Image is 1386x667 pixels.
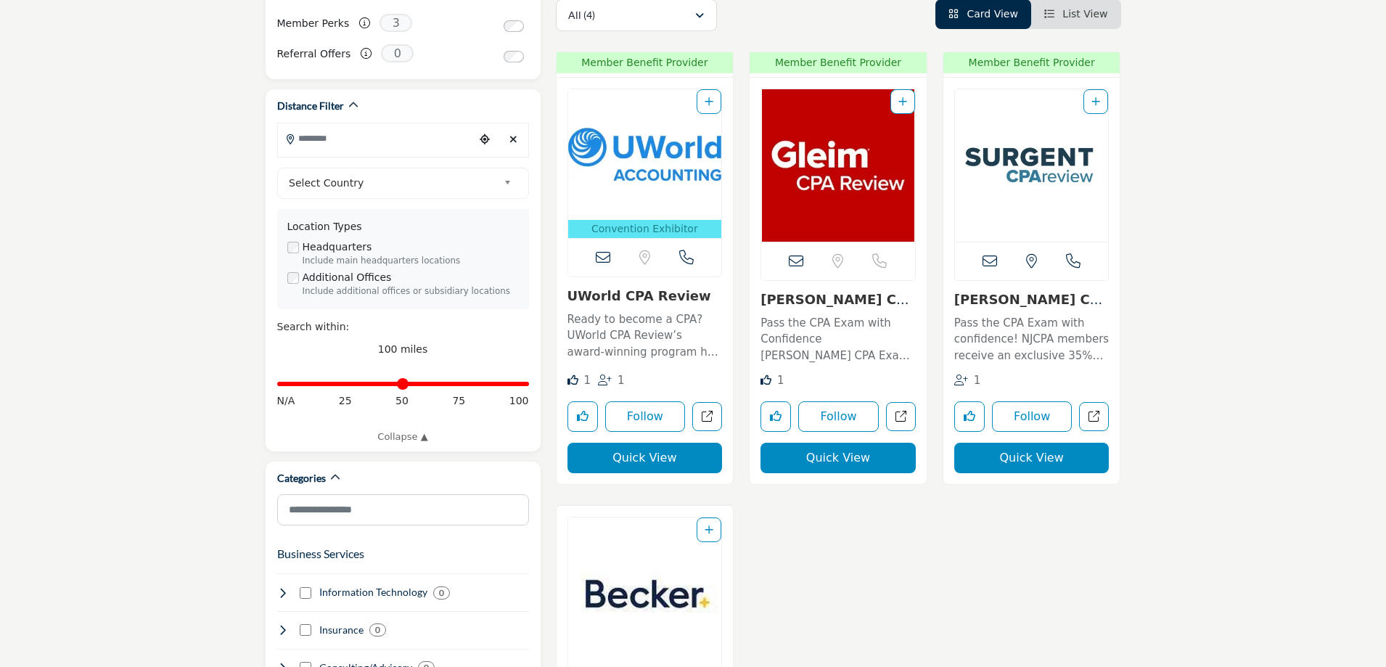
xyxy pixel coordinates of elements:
button: Like listing [760,401,791,432]
div: Choose your current location [474,124,496,155]
label: Referral Offers [277,41,351,67]
label: Additional Offices [303,270,392,285]
input: Switch to Referral Offers [504,51,524,62]
p: Pass the CPA Exam with confidence! NJCPA members receive an exclusive 35% discount on [PERSON_NAM... [954,315,1110,364]
div: Clear search location [503,124,525,155]
a: View Card [948,8,1018,20]
input: Switch to Member Perks [504,20,524,32]
h4: Insurance: Professional liability, healthcare, life insurance, risk management [319,623,364,637]
h3: Gleim CPA Exam Prep [760,292,916,308]
div: Include additional offices or subsidiary locations [303,285,519,298]
a: Add To List [705,524,713,536]
img: Surgent CPA Review [955,89,1109,242]
span: 50 [395,393,409,409]
a: [PERSON_NAME] CPA Exam Prep [760,292,914,323]
h2: Distance Filter [277,99,344,113]
button: Business Services [277,545,364,562]
a: Pass the CPA Exam with confidence! NJCPA members receive an exclusive 35% discount on [PERSON_NAM... [954,311,1110,364]
a: Open gleim in new tab [886,402,916,432]
img: UWorld CPA Review [568,89,722,220]
input: Search Location [278,124,474,152]
div: Followers [954,372,981,389]
label: Headquarters [303,240,372,255]
a: Pass the CPA Exam with Confidence [PERSON_NAME] CPA Exam Prep provides NJCPA members with up to a... [760,311,916,364]
span: Select Country [289,174,498,192]
div: Search within: [277,319,529,335]
button: Quick View [760,443,916,473]
span: 1 [974,374,981,387]
span: 1 [618,374,625,387]
span: 25 [339,393,352,409]
p: Ready to become a CPA? UWorld CPA Review’s award-winning program has revolutionized CPA Exam prep... [567,311,723,361]
a: Open surgent in new tab [1079,402,1109,432]
span: 1 [583,374,591,387]
span: List View [1062,8,1107,20]
i: Like [567,375,578,385]
a: UWorld CPA Review [567,288,711,303]
i: Like [760,375,771,385]
span: 75 [452,393,465,409]
h3: UWorld CPA Review [567,288,723,304]
input: Select Information Technology checkbox [300,587,311,599]
button: Quick View [567,443,723,473]
a: [PERSON_NAME] CPA Review [954,292,1108,323]
b: 0 [439,588,444,598]
div: 0 Results For Insurance [369,623,386,637]
a: Add To List [705,96,713,107]
p: Pass the CPA Exam with Confidence [PERSON_NAME] CPA Exam Prep provides NJCPA members with up to a... [760,315,916,364]
button: Follow [992,401,1073,432]
button: Like listing [567,401,598,432]
b: 0 [375,625,380,635]
div: 0 Results For Information Technology [433,586,450,600]
span: 3 [380,14,412,32]
button: Like listing [954,401,985,432]
a: Open Listing in new tab [568,89,722,238]
a: Add To List [898,96,907,107]
input: Search Category [277,494,529,525]
span: 100 miles [378,343,428,355]
div: Followers [598,372,625,389]
span: Member Benefit Provider [561,55,729,70]
a: Add To List [1091,96,1100,107]
a: Open Listing in new tab [761,89,915,242]
input: Select Insurance checkbox [300,624,311,636]
button: Quick View [954,443,1110,473]
a: Ready to become a CPA? UWorld CPA Review’s award-winning program has revolutionized CPA Exam prep... [567,308,723,361]
span: 100 [509,393,529,409]
span: 0 [381,44,414,62]
a: View List [1044,8,1108,20]
p: Convention Exhibitor [571,221,719,237]
span: Card View [967,8,1017,20]
div: Include main headquarters locations [303,255,519,268]
span: Member Benefit Provider [754,55,922,70]
span: Member Benefit Provider [948,55,1116,70]
img: Gleim CPA Exam Prep [761,89,915,242]
a: Open uworld in new tab [692,402,722,432]
h4: Information Technology: Software, cloud services, data management, analytics, automation [319,585,427,600]
span: 1 [777,374,784,387]
div: Location Types [287,219,519,234]
a: Collapse ▲ [277,430,529,444]
h2: Categories [277,471,326,486]
span: N/A [277,393,295,409]
p: All (4) [568,8,595,22]
a: Open Listing in new tab [955,89,1109,242]
button: Follow [798,401,879,432]
h3: Surgent CPA Review [954,292,1110,308]
button: Follow [605,401,686,432]
label: Member Perks [277,11,350,36]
